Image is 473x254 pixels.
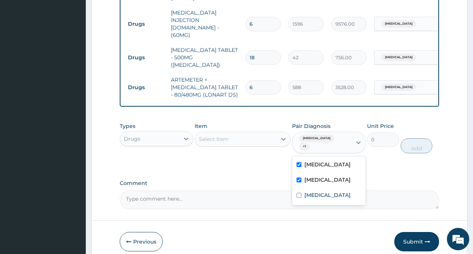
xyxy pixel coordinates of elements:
[292,122,331,130] label: Pair Diagnosis
[304,176,351,184] label: [MEDICAL_DATA]
[304,161,351,168] label: [MEDICAL_DATA]
[43,78,103,154] span: We're online!
[195,122,207,130] label: Item
[167,5,242,43] td: [MEDICAL_DATA] INJECTION [DOMAIN_NAME] - (60MG)
[304,191,351,199] label: [MEDICAL_DATA]
[14,37,30,56] img: d_794563401_company_1708531726252_794563401
[4,172,142,198] textarea: Type your message and hit 'Enter'
[124,135,140,142] div: Drugs
[120,123,135,129] label: Types
[122,4,140,22] div: Minimize live chat window
[381,84,416,91] span: [MEDICAL_DATA]
[167,72,242,102] td: ARTEMETER + [MEDICAL_DATA] TABLET - 80/480MG (LONART DS)
[199,135,229,143] div: Select Item
[120,232,163,251] button: Previous
[299,143,310,150] span: + 1
[120,180,439,186] label: Comment
[167,43,242,72] td: [MEDICAL_DATA] TABLET - 500MG ([MEDICAL_DATA])
[299,135,334,142] span: [MEDICAL_DATA]
[401,138,433,153] button: Add
[381,20,416,28] span: [MEDICAL_DATA]
[39,42,125,51] div: Chat with us now
[394,232,439,251] button: Submit
[124,17,167,31] td: Drugs
[367,122,394,130] label: Unit Price
[124,81,167,94] td: Drugs
[381,54,416,61] span: [MEDICAL_DATA]
[124,51,167,65] td: Drugs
